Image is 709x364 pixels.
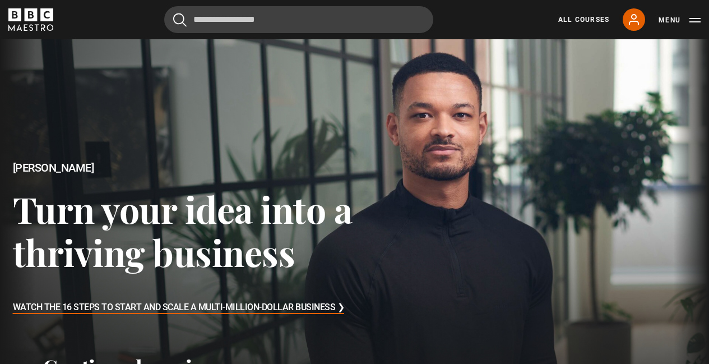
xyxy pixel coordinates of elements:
[659,15,701,26] button: Toggle navigation
[13,187,355,274] h3: Turn your idea into a thriving business
[173,13,187,27] button: Submit the search query
[558,15,609,25] a: All Courses
[164,6,433,33] input: Search
[13,300,345,316] h3: Watch The 16 Steps to Start and Scale a Multi-million-Dollar Business ❯
[8,8,53,31] svg: BBC Maestro
[13,162,355,174] h2: [PERSON_NAME]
